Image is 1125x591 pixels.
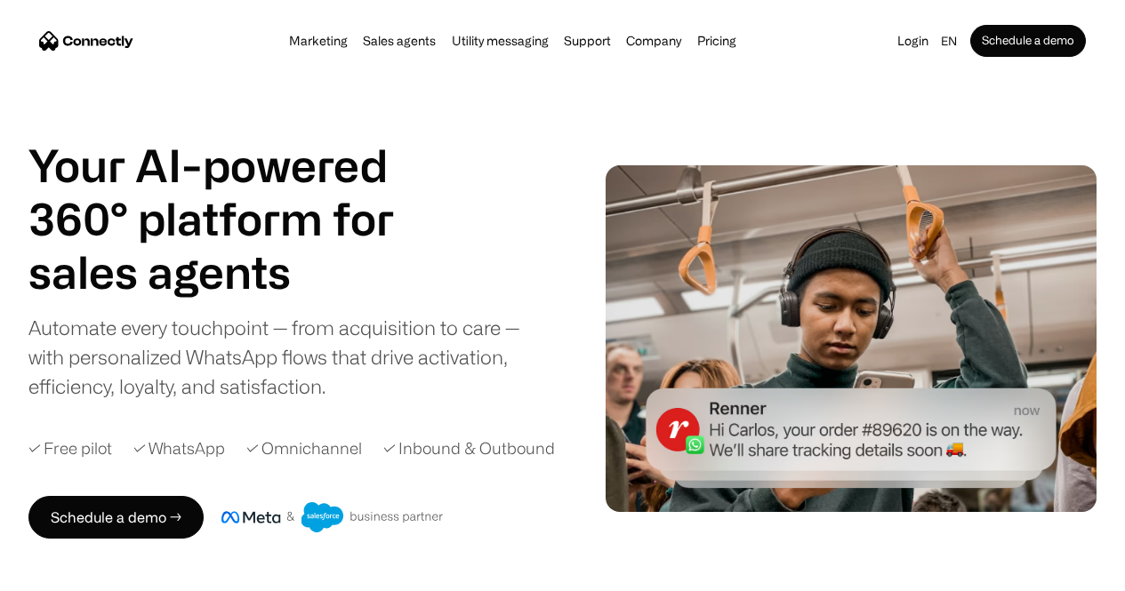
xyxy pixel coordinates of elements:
div: Company [621,28,687,53]
div: ✓ Omnichannel [246,436,362,460]
a: Marketing [284,34,353,48]
img: Meta and Salesforce business partner badge. [221,502,444,532]
aside: Language selected: English [18,558,107,585]
div: carousel [28,245,438,299]
a: Pricing [692,34,742,48]
a: Sales agents [358,34,441,48]
a: Login [892,28,934,53]
div: 1 of 4 [28,245,438,299]
div: ✓ Free pilot [28,436,112,460]
a: Schedule a demo → [28,496,204,539]
div: ✓ Inbound & Outbound [383,436,555,460]
div: en [941,28,957,53]
ul: Language list [36,560,107,585]
a: Support [558,34,616,48]
a: Schedule a demo [970,25,1086,57]
h1: Your AI-powered 360° platform for [28,139,438,245]
h1: sales agents [28,245,438,299]
a: home [39,28,133,54]
div: ✓ WhatsApp [133,436,225,460]
div: Company [626,28,681,53]
a: Utility messaging [446,34,554,48]
div: en [934,28,970,53]
div: Automate every touchpoint — from acquisition to care — with personalized WhatsApp flows that driv... [28,313,556,401]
